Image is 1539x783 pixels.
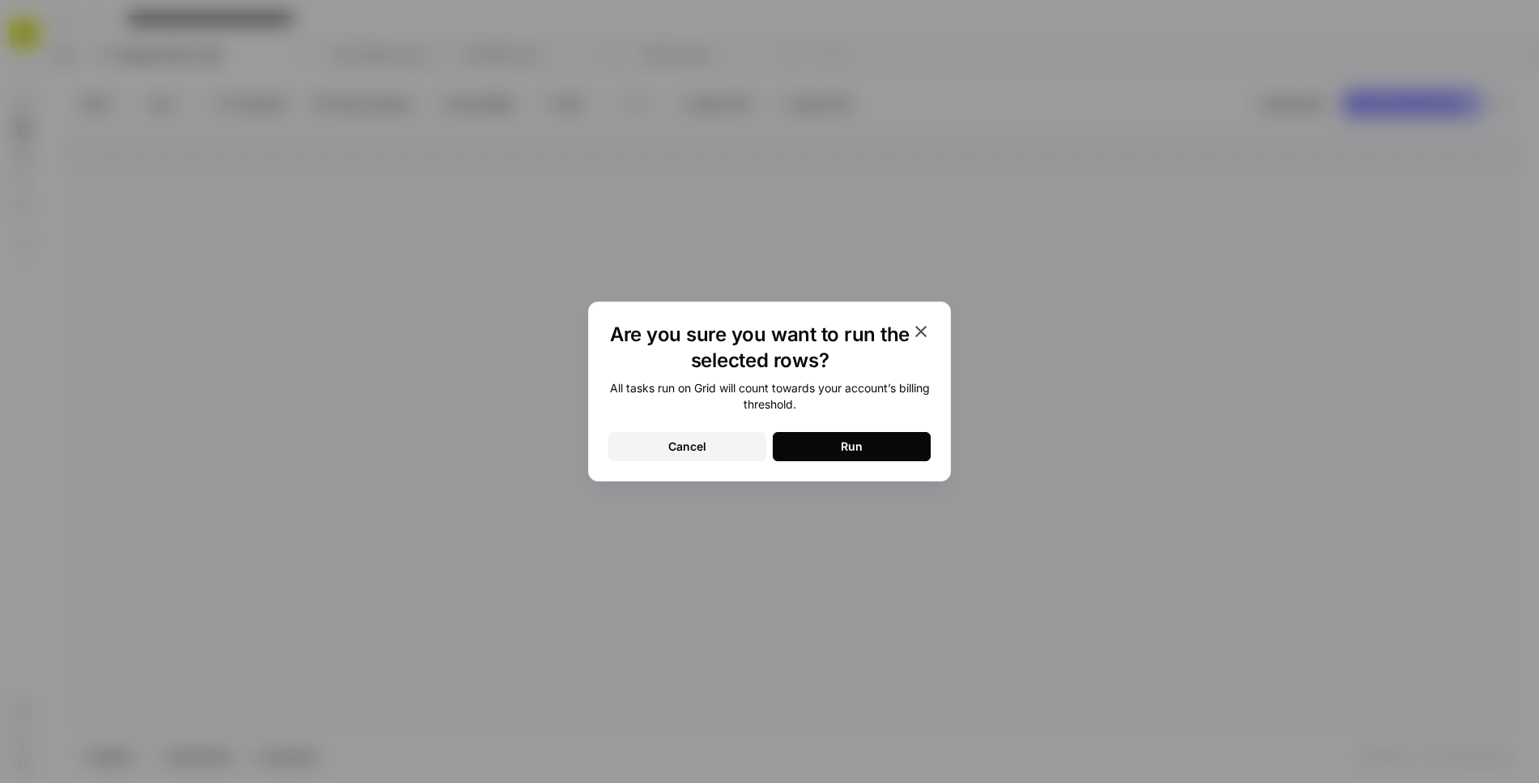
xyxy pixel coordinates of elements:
[841,439,863,455] div: Run
[773,432,931,461] button: Run
[608,322,911,374] h1: Are you sure you want to run the selected rows?
[608,432,766,461] button: Cancel
[668,439,706,455] div: Cancel
[608,380,931,413] div: All tasks run on Grid will count towards your account’s billing threshold.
